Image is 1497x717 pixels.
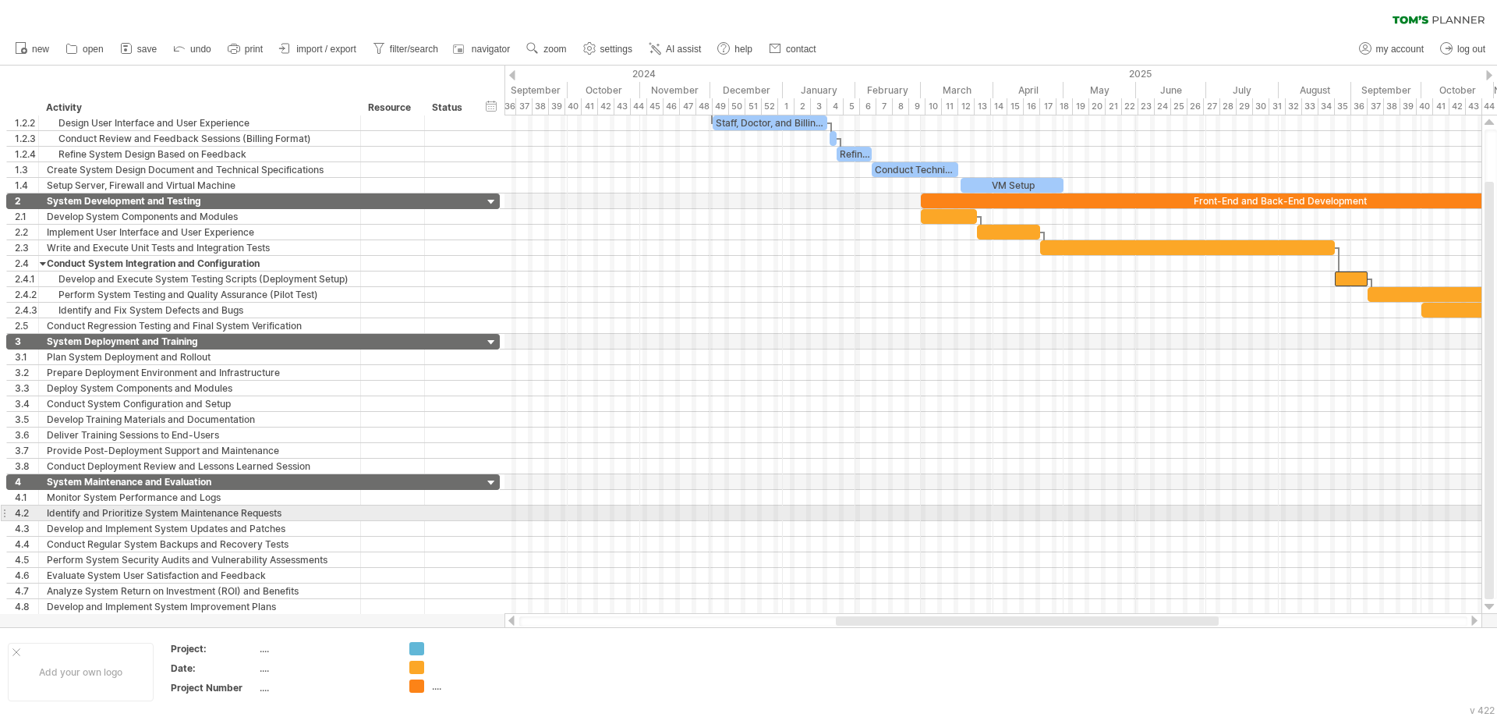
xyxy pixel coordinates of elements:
div: 1.2.4 [15,147,38,162]
div: 3.3 [15,381,38,396]
div: 11 [942,98,958,115]
span: open [83,44,104,55]
span: settings [600,44,632,55]
div: 1 [778,98,795,115]
div: Conduct Review and Feedback Sessions (Billing Format) [47,131,352,146]
div: 39 [1400,98,1417,115]
div: 38 [533,98,549,115]
div: 2.4 [15,256,38,271]
div: Identify and Prioritize System Maintenance Requests [47,506,352,520]
div: Plan System Deployment and Rollout [47,350,352,364]
div: December 2024 [710,82,783,98]
div: Perform System Security Audits and Vulnerability Assessments [47,552,352,567]
div: 31 [1269,98,1286,115]
div: Status [432,100,466,115]
div: 46 [664,98,680,115]
div: 3.5 [15,412,38,427]
div: 25 [1171,98,1187,115]
div: 44 [631,98,647,115]
div: 38 [1384,98,1400,115]
div: 1.4 [15,178,38,193]
div: 3.8 [15,459,38,474]
a: navigator [451,39,515,59]
a: zoom [522,39,571,59]
div: Monitor System Performance and Logs [47,490,352,505]
div: October 2024 [568,82,640,98]
div: 36 [500,98,516,115]
div: 3.6 [15,428,38,442]
a: print [224,39,267,59]
div: Conduct Technical Document and Specification [872,162,958,177]
div: 4 [15,474,38,489]
div: 4.7 [15,584,38,598]
div: 2.5 [15,318,38,333]
div: Conduct Regular System Backups and Recovery Tests [47,537,352,552]
div: 40 [565,98,582,115]
div: System Development and Testing [47,193,352,208]
div: System Deployment and Training [47,334,352,349]
div: 4 [827,98,844,115]
div: 3.4 [15,396,38,411]
div: Add your own logo [8,643,154,701]
div: 7 [876,98,893,115]
div: 4.5 [15,552,38,567]
div: Implement User Interface and User Experience [47,225,352,240]
div: 2.3 [15,240,38,255]
div: 16 [1024,98,1040,115]
div: Project: [171,642,257,655]
a: open [62,39,108,59]
div: Conduct System Integration and Configuration [47,256,352,271]
div: 3.7 [15,443,38,458]
div: 52 [762,98,778,115]
div: 29 [1237,98,1253,115]
div: .... [432,680,517,693]
div: October 2025 [1421,82,1494,98]
div: 51 [745,98,762,115]
div: 27 [1204,98,1220,115]
a: settings [579,39,637,59]
div: 48 [696,98,713,115]
div: 4.6 [15,568,38,583]
div: 43 [614,98,631,115]
div: Staff, Doctor, and Billing Interface [713,115,827,130]
a: new [11,39,54,59]
a: AI assist [645,39,706,59]
div: Setup Server, Firewall and Virtual Machine [47,178,352,193]
div: Refine System Design Based on Feedback [47,147,352,162]
div: March 2025 [921,82,993,98]
div: 4.4 [15,537,38,552]
div: 8 [893,98,909,115]
div: 34 [1318,98,1335,115]
a: log out [1436,39,1490,59]
div: 3.2 [15,365,38,380]
div: Perform System Testing and Quality Assurance (Pilot Test) [47,287,352,302]
div: Resource [368,100,416,115]
div: 2.4.1 [15,272,38,286]
span: log out [1457,44,1485,55]
div: 3.1 [15,350,38,364]
div: Conduct Deployment Review and Lessons Learned Session [47,459,352,474]
div: 40 [1417,98,1433,115]
span: contact [786,44,816,55]
div: 41 [1433,98,1449,115]
div: Write and Execute Unit Tests and Integration Tests [47,240,352,255]
div: 10 [925,98,942,115]
span: new [32,44,49,55]
div: 13 [975,98,991,115]
span: filter/search [390,44,438,55]
div: 43 [1466,98,1482,115]
div: 12 [958,98,975,115]
div: Create System Design Document and Technical Specifications [47,162,352,177]
div: VM Setup [961,178,1063,193]
div: 35 [1335,98,1351,115]
span: save [137,44,157,55]
div: Project Number [171,681,257,694]
div: September 2024 [497,82,568,98]
div: 45 [647,98,664,115]
div: 3 [15,334,38,349]
div: 22 [1122,98,1138,115]
div: Develop and Implement System Updates and Patches [47,521,352,536]
div: 24 [1155,98,1171,115]
span: undo [190,44,211,55]
div: 50 [729,98,745,115]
